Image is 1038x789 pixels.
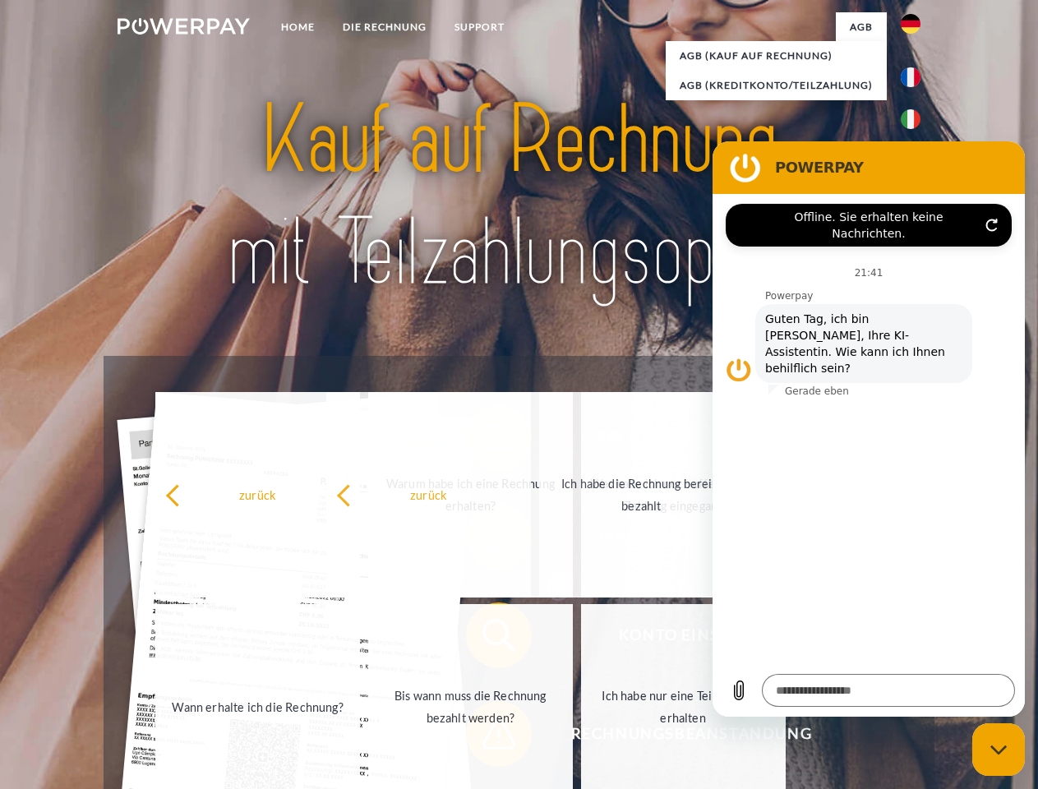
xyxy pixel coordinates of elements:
[165,695,350,717] div: Wann erhalte ich die Rechnung?
[329,12,441,42] a: DIE RECHNUNG
[713,141,1025,717] iframe: Messaging-Fenster
[157,79,881,315] img: title-powerpay_de.svg
[549,473,734,517] div: Ich habe die Rechnung bereits bezahlt
[901,14,920,34] img: de
[118,18,250,35] img: logo-powerpay-white.svg
[336,483,521,505] div: zurück
[901,67,920,87] img: fr
[972,723,1025,776] iframe: Schaltfläche zum Öffnen des Messaging-Fensters; Konversation läuft
[591,685,776,729] div: Ich habe nur eine Teillieferung erhalten
[836,12,887,42] a: agb
[165,483,350,505] div: zurück
[378,685,563,729] div: Bis wann muss die Rechnung bezahlt werden?
[666,41,887,71] a: AGB (Kauf auf Rechnung)
[901,109,920,129] img: it
[666,71,887,100] a: AGB (Kreditkonto/Teilzahlung)
[267,12,329,42] a: Home
[441,12,519,42] a: SUPPORT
